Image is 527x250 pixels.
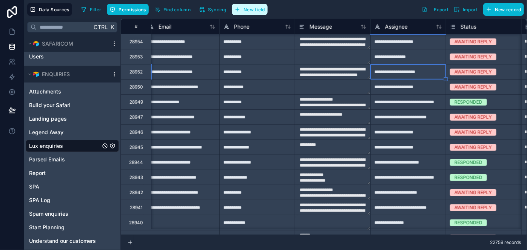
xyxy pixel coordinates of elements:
[129,114,143,120] div: 28947
[129,69,143,75] div: 28952
[196,4,232,15] a: Syncing
[480,3,524,16] a: New record
[419,3,451,16] button: Export
[455,129,492,136] div: AWAITING REPLY
[455,114,492,121] div: AWAITING REPLY
[90,7,102,12] span: Filter
[129,190,143,196] div: 28942
[434,7,448,12] span: Export
[385,23,408,31] span: Assignee
[455,159,482,166] div: RESPONDED
[78,4,104,15] button: Filter
[107,4,148,15] button: Permissions
[451,3,480,16] button: Import
[495,7,521,12] span: New record
[129,144,143,150] div: 28945
[483,3,524,16] button: New record
[129,160,143,166] div: 28944
[129,54,143,60] div: 28953
[455,219,482,226] div: RESPONDED
[109,25,115,30] span: K
[127,24,145,29] div: #
[159,23,171,31] span: Email
[129,84,143,90] div: 28950
[39,7,69,12] span: Data Sources
[93,22,108,32] span: Ctrl
[27,3,72,16] button: Data Sources
[310,23,332,31] span: Message
[129,99,143,105] div: 28949
[129,175,143,181] div: 28943
[455,174,482,181] div: RESPONDED
[455,235,492,241] div: AWAITING REPLY
[208,7,226,12] span: Syncing
[129,220,143,226] div: 28940
[455,54,492,60] div: AWAITING REPLY
[152,4,193,15] button: Find column
[455,99,482,106] div: RESPONDED
[107,4,151,15] a: Permissions
[196,4,229,15] button: Syncing
[461,23,476,31] span: Status
[490,239,521,245] span: 22759 records
[455,84,492,90] div: AWAITING REPLY
[463,7,478,12] span: Import
[455,204,492,211] div: AWAITING REPLY
[455,38,492,45] div: AWAITING REPLY
[243,7,265,12] span: New field
[455,69,492,75] div: AWAITING REPLY
[232,4,268,15] button: New field
[455,144,492,151] div: AWAITING REPLY
[234,23,250,31] span: Phone
[119,7,146,12] span: Permissions
[163,7,191,12] span: Find column
[130,205,143,211] div: 28941
[455,189,492,196] div: AWAITING REPLY
[129,39,143,45] div: 28954
[129,129,143,135] div: 28946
